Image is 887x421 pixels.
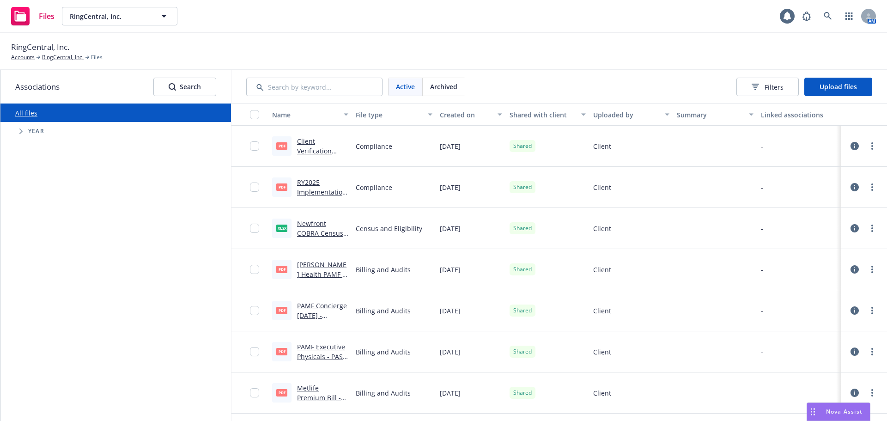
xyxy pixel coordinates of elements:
button: RingCentral, Inc. [62,7,177,25]
span: RingCentral, Inc. [11,41,69,53]
span: [DATE] [440,224,461,233]
div: Shared with client [510,110,576,120]
span: pdf [276,307,287,314]
span: [DATE] [440,183,461,192]
span: pdf [276,389,287,396]
a: Report a Bug [797,7,816,25]
span: RingCentral, Inc. [70,12,150,21]
a: PAMF Concierge [DATE] - Inv#6.2025.pdf [297,301,347,329]
span: [DATE] [440,347,461,357]
span: Shared [513,224,532,232]
input: Toggle Row Selected [250,388,259,397]
a: more [867,305,878,316]
a: more [867,182,878,193]
span: Client [593,183,611,192]
div: - [761,388,763,398]
a: PAMF Executive Physicals - PAST DUE as of [DATE].pdf [297,342,346,380]
div: - [761,306,763,316]
div: - [761,224,763,233]
span: [DATE] [440,265,461,275]
span: Shared [513,183,532,191]
span: Shared [513,348,532,356]
span: Files [39,12,55,20]
input: Toggle Row Selected [250,347,259,356]
span: Shared [513,142,532,150]
button: SearchSearch [153,78,216,96]
div: - [761,347,763,357]
span: [DATE] [440,141,461,151]
span: [DATE] [440,306,461,316]
span: Shared [513,306,532,315]
a: Switch app [840,7,858,25]
span: xlsx [276,225,287,232]
span: Client [593,388,611,398]
span: Active [396,82,415,92]
input: Toggle Row Selected [250,183,259,192]
span: Client [593,347,611,357]
button: Linked associations [757,104,841,126]
button: Name [268,104,352,126]
span: Year [28,128,44,134]
span: Client [593,306,611,316]
input: Select all [250,110,259,119]
span: Shared [513,389,532,397]
a: [PERSON_NAME] Health PAMF - [DATE]-[DATE] Fees - Inv03-04-2025.1.pdf [297,260,346,308]
input: Toggle Row Selected [250,265,259,274]
a: more [867,387,878,398]
a: more [867,346,878,357]
span: pdf [276,142,287,149]
button: File type [352,104,436,126]
div: - [761,183,763,192]
div: Name [272,110,338,120]
span: Associations [15,81,60,93]
span: Billing and Audits [356,347,411,357]
a: Client Verification Report - RingCentral - 02122025.pdf [297,137,339,184]
button: Upload files [804,78,872,96]
a: Newfront COBRA Census - [DATE].xlsx [297,219,347,247]
span: pdf [276,266,287,273]
a: RingCentral, Inc. [42,53,84,61]
span: Billing and Audits [356,306,411,316]
a: All files [15,109,37,117]
input: Toggle Row Selected [250,306,259,315]
a: more [867,140,878,152]
div: Tree Example [0,122,231,140]
span: Billing and Audits [356,265,411,275]
span: Compliance [356,141,392,151]
a: more [867,223,878,234]
a: Metlife Premium Bill - #09.2025.01.pdf [297,384,347,412]
span: Client [593,265,611,275]
div: Search [169,78,201,96]
a: Files [7,3,58,29]
span: Compliance [356,183,392,192]
div: Drag to move [807,403,819,421]
button: Nova Assist [807,403,870,421]
span: Files [91,53,103,61]
span: Client [593,141,611,151]
span: Shared [513,265,532,274]
span: Client [593,224,611,233]
div: Created on [440,110,492,120]
div: Summary [677,110,743,120]
button: Shared with client [506,104,589,126]
a: Accounts [11,53,35,61]
span: Filters [765,82,784,92]
input: Toggle Row Selected [250,224,259,233]
span: Census and Eligibility [356,224,422,233]
input: Toggle Row Selected [250,141,259,151]
div: Linked associations [761,110,837,120]
div: File type [356,110,422,120]
a: more [867,264,878,275]
span: Upload files [820,82,857,91]
span: pdf [276,348,287,355]
span: Archived [430,82,457,92]
input: Search by keyword... [246,78,383,96]
button: Summary [673,104,757,126]
button: Filters [736,78,799,96]
span: Filters [752,82,784,92]
button: Created on [436,104,506,126]
span: [DATE] [440,388,461,398]
svg: Search [169,83,176,91]
span: Billing and Audits [356,388,411,398]
div: - [761,265,763,275]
